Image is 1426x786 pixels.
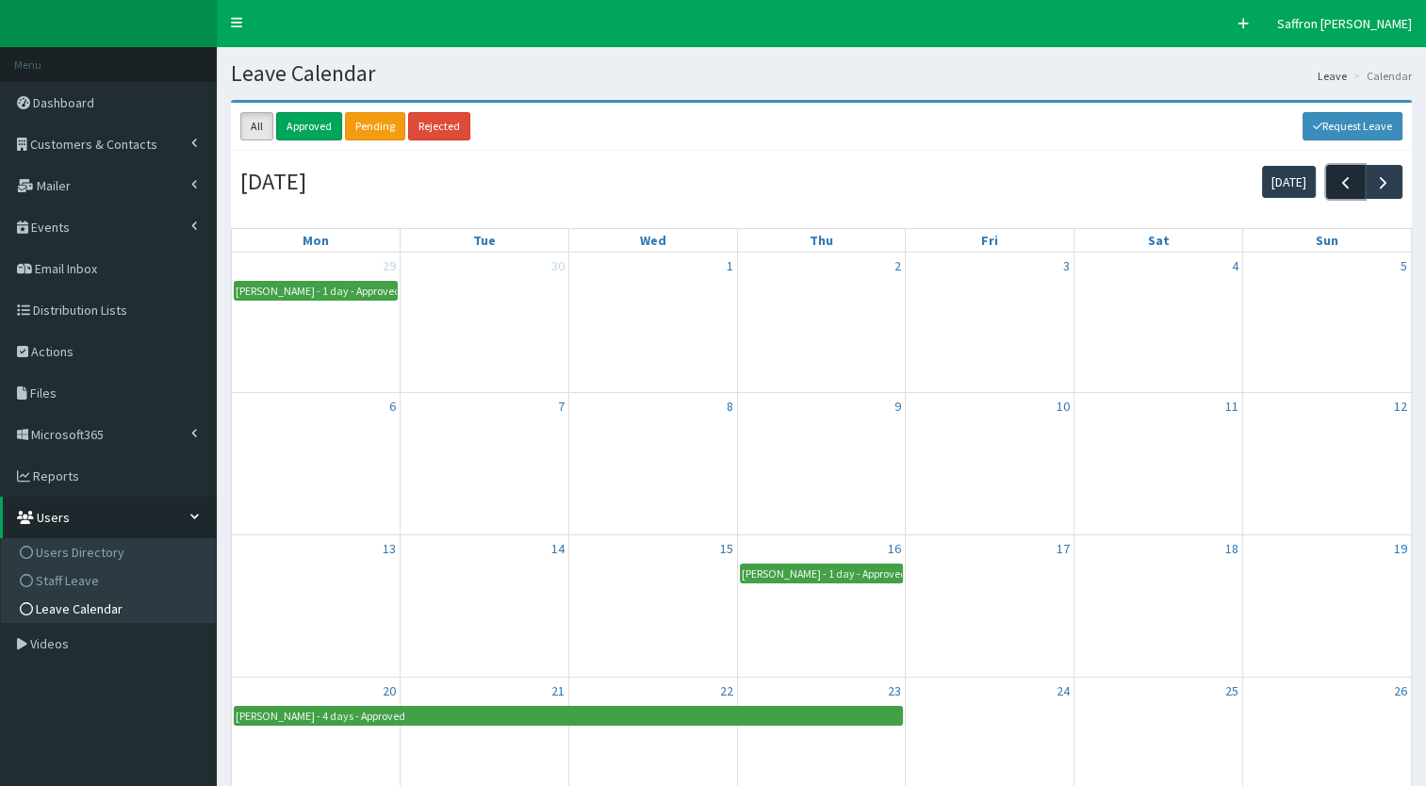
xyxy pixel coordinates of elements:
span: Users [37,509,70,526]
a: October 3, 2025 [1059,253,1074,279]
button: Next month [1364,165,1402,198]
a: October 11, 2025 [1221,393,1242,419]
span: Dashboard [33,94,94,111]
a: October 14, 2025 [548,535,568,562]
li: Calendar [1349,68,1412,84]
a: Leave [1318,68,1347,84]
a: October 15, 2025 [716,535,737,562]
a: October 16, 2025 [884,535,905,562]
a: October 24, 2025 [1053,678,1074,704]
span: Leave Calendar [36,600,123,617]
span: Videos [30,635,69,652]
span: Users Directory [36,544,124,561]
span: Microsoft365 [31,426,104,443]
a: October 1, 2025 [723,253,737,279]
a: October 18, 2025 [1221,535,1242,562]
td: October 10, 2025 [906,393,1074,535]
a: October 12, 2025 [1390,393,1411,419]
a: All [240,112,273,140]
span: Mailer [37,177,71,194]
td: October 12, 2025 [1242,393,1411,535]
td: October 6, 2025 [232,393,401,535]
a: Friday [977,229,1002,252]
a: Approved [276,112,342,140]
a: [PERSON_NAME] - 1 day - Approved [234,281,398,301]
a: October 21, 2025 [548,678,568,704]
span: Actions [31,343,74,360]
span: Distribution Lists [33,302,127,319]
a: Tuesday [469,229,500,252]
td: October 15, 2025 [568,535,737,678]
h1: Leave Calendar [231,61,1412,86]
a: Wednesday [636,229,670,252]
a: September 30, 2025 [548,253,568,279]
a: October 5, 2025 [1397,253,1411,279]
a: October 26, 2025 [1390,678,1411,704]
button: Previous month [1326,165,1365,198]
td: October 7, 2025 [401,393,569,535]
td: October 4, 2025 [1074,253,1243,393]
td: October 9, 2025 [737,393,906,535]
a: Staff Leave [6,566,216,595]
a: October 19, 2025 [1390,535,1411,562]
a: October 17, 2025 [1053,535,1074,562]
a: October 2, 2025 [891,253,905,279]
span: Customers & Contacts [30,136,157,153]
a: October 25, 2025 [1221,678,1242,704]
td: October 16, 2025 [737,535,906,678]
span: Events [31,219,70,236]
button: [DATE] [1262,166,1316,198]
td: October 8, 2025 [568,393,737,535]
a: Users Directory [6,538,216,566]
a: October 22, 2025 [716,678,737,704]
a: October 10, 2025 [1053,393,1074,419]
td: October 19, 2025 [1242,535,1411,678]
span: Email Inbox [35,260,97,277]
a: Monday [299,229,333,252]
span: Staff Leave [36,572,99,589]
a: September 29, 2025 [379,253,400,279]
td: October 14, 2025 [401,535,569,678]
a: Rejected [408,112,470,140]
span: Reports [33,467,79,484]
td: October 1, 2025 [568,253,737,393]
a: October 4, 2025 [1228,253,1242,279]
td: October 13, 2025 [232,535,401,678]
a: October 9, 2025 [891,393,905,419]
a: [PERSON_NAME] - 4 days - Approved [234,706,903,726]
a: October 23, 2025 [884,678,905,704]
td: September 30, 2025 [401,253,569,393]
a: October 20, 2025 [379,678,400,704]
span: Saffron [PERSON_NAME] [1277,15,1412,32]
a: Thursday [806,229,837,252]
a: October 8, 2025 [723,393,737,419]
h2: [DATE] [240,170,306,195]
div: [PERSON_NAME] - 4 days - Approved [235,707,406,725]
td: October 18, 2025 [1074,535,1243,678]
a: October 7, 2025 [554,393,568,419]
td: October 2, 2025 [737,253,906,393]
a: Leave Calendar [6,595,216,623]
td: September 29, 2025 [232,253,401,393]
td: October 11, 2025 [1074,393,1243,535]
a: Pending [345,112,405,140]
a: October 6, 2025 [385,393,400,419]
a: [PERSON_NAME] - 1 day - Approved [740,564,904,583]
div: [PERSON_NAME] - 1 day - Approved [741,565,903,582]
a: Request Leave [1303,112,1403,140]
a: October 13, 2025 [379,535,400,562]
td: October 5, 2025 [1242,253,1411,393]
td: October 17, 2025 [906,535,1074,678]
a: Sunday [1312,229,1342,252]
div: [PERSON_NAME] - 1 day - Approved [235,282,397,300]
td: October 3, 2025 [906,253,1074,393]
a: Saturday [1143,229,1172,252]
span: Files [30,385,57,401]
